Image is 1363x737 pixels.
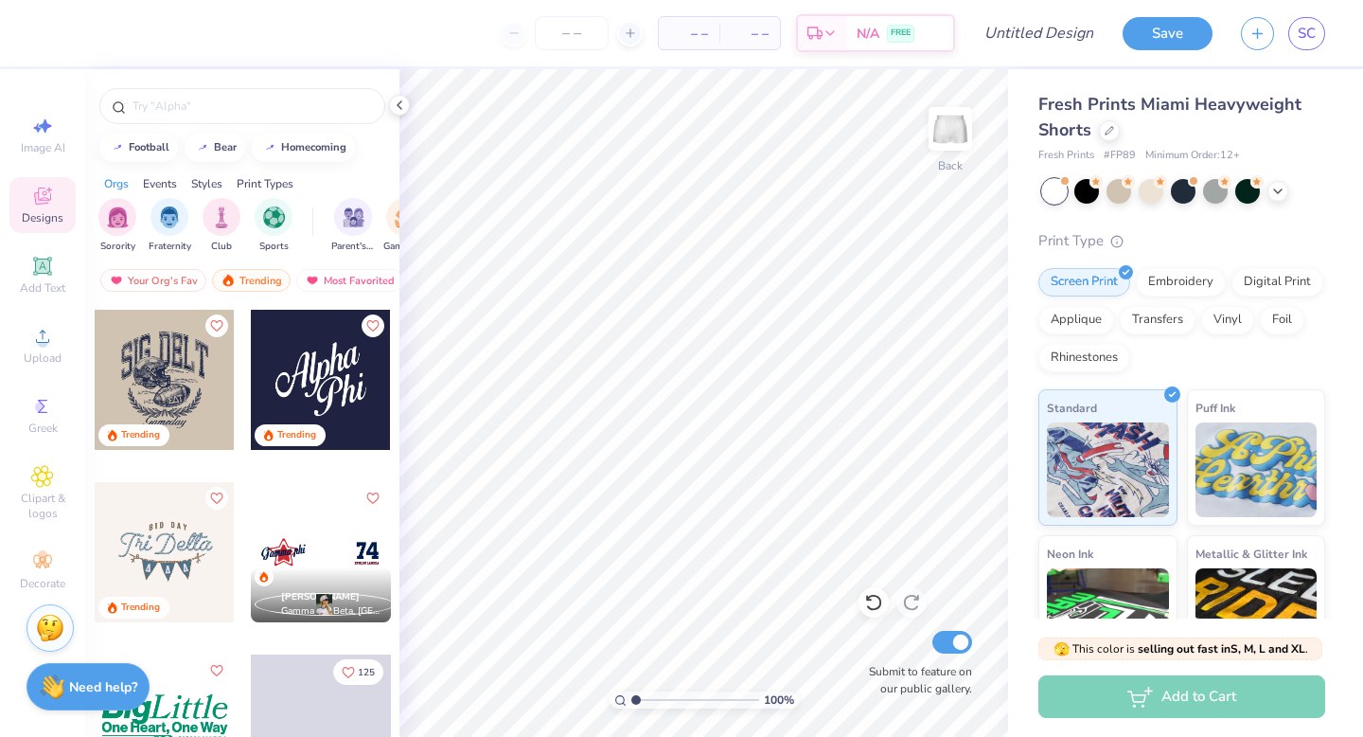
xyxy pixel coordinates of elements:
[214,142,237,153] div: bear
[1260,306,1304,334] div: Foil
[343,207,364,228] img: Parent's Weekend Image
[857,24,879,44] span: N/A
[1047,544,1093,564] span: Neon Ink
[259,240,289,254] span: Sports
[1195,544,1307,564] span: Metallic & Glitter Ink
[383,198,427,254] button: filter button
[1123,17,1213,50] button: Save
[22,210,63,225] span: Designs
[9,491,76,521] span: Clipart & logos
[1038,230,1325,252] div: Print Type
[281,142,346,153] div: homecoming
[938,157,963,174] div: Back
[1288,17,1325,50] a: SC
[383,240,427,254] span: Game Day
[1145,148,1240,164] span: Minimum Order: 12 +
[191,175,222,192] div: Styles
[104,175,129,192] div: Orgs
[237,175,293,192] div: Print Types
[333,659,383,685] button: Like
[331,198,375,254] div: filter for Parent's Weekend
[98,198,136,254] div: filter for Sorority
[1138,641,1305,656] strong: selling out fast in S, M, L and XL
[1047,398,1097,418] span: Standard
[100,240,135,254] span: Sorority
[107,207,129,228] img: Sorority Image
[331,198,375,254] button: filter button
[362,487,384,510] button: Like
[969,14,1108,52] input: Untitled Design
[121,428,160,442] div: Trending
[1195,568,1318,663] img: Metallic & Glitter Ink
[331,240,375,254] span: Parent's Weekend
[395,207,416,228] img: Game Day Image
[149,240,191,254] span: Fraternity
[159,207,180,228] img: Fraternity Image
[203,198,240,254] div: filter for Club
[262,142,277,153] img: trend_line.gif
[1038,148,1094,164] span: Fresh Prints
[1038,344,1130,372] div: Rhinestones
[212,269,291,292] div: Trending
[203,198,240,254] button: filter button
[221,274,236,287] img: trending.gif
[100,269,206,292] div: Your Org's Fav
[1195,398,1235,418] span: Puff Ink
[1047,422,1169,517] img: Standard
[1298,23,1316,45] span: SC
[281,604,383,619] span: Gamma Phi Beta, [GEOGRAPHIC_DATA][US_STATE]
[263,207,285,228] img: Sports Image
[211,207,232,228] img: Club Image
[205,659,228,682] button: Like
[281,590,360,603] span: [PERSON_NAME]
[859,663,972,697] label: Submit to feature on our public gallery.
[1104,148,1136,164] span: # FP89
[252,134,355,162] button: homecoming
[195,142,210,153] img: trend_line.gif
[1047,568,1169,663] img: Neon Ink
[69,678,137,696] strong: Need help?
[931,110,969,148] img: Back
[1038,268,1130,297] div: Screen Print
[1231,268,1323,297] div: Digital Print
[24,351,62,366] span: Upload
[305,274,320,287] img: most_fav.gif
[98,198,136,254] button: filter button
[1195,422,1318,517] img: Puff Ink
[1053,640,1070,658] span: 🫣
[28,421,58,436] span: Greek
[277,428,316,442] div: Trending
[109,274,124,287] img: most_fav.gif
[149,198,191,254] button: filter button
[255,198,292,254] div: filter for Sports
[149,198,191,254] div: filter for Fraternity
[358,668,375,677] span: 125
[764,692,794,709] span: 100 %
[131,97,373,116] input: Try "Alpha"
[185,134,245,162] button: bear
[362,315,384,337] button: Like
[129,142,169,153] div: football
[383,198,427,254] div: filter for Game Day
[731,24,769,44] span: – –
[1053,640,1308,657] span: This color is .
[1120,306,1195,334] div: Transfers
[205,487,228,510] button: Like
[1038,93,1301,141] span: Fresh Prints Miami Heavyweight Shorts
[670,24,708,44] span: – –
[1038,306,1114,334] div: Applique
[891,27,911,40] span: FREE
[1136,268,1226,297] div: Embroidery
[121,601,160,615] div: Trending
[205,315,228,337] button: Like
[296,269,403,292] div: Most Favorited
[110,142,125,153] img: trend_line.gif
[20,576,65,591] span: Decorate
[143,175,177,192] div: Events
[1201,306,1254,334] div: Vinyl
[20,280,65,296] span: Add Text
[99,134,178,162] button: football
[255,198,292,254] button: filter button
[535,16,609,50] input: – –
[211,240,232,254] span: Club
